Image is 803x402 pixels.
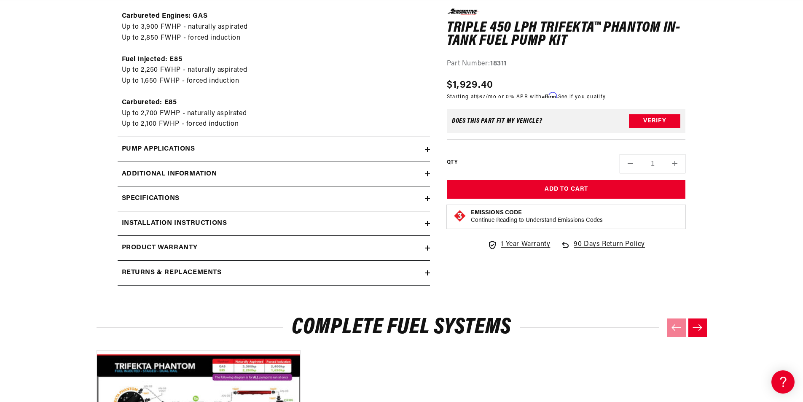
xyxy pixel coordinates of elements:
[8,173,160,186] a: Brushless Fuel Pumps
[447,180,686,199] button: Add to Cart
[688,318,707,337] button: Next slide
[118,186,430,211] summary: Specifications
[122,99,177,106] strong: Carbureted: E85
[447,78,494,93] span: $1,929.40
[8,226,160,240] button: Contact Us
[116,243,162,251] a: POWERED BY ENCHANT
[118,211,430,236] summary: Installation Instructions
[8,59,160,67] div: General
[122,13,208,19] strong: Carbureted Engines: GAS
[447,58,686,69] div: Part Number:
[490,60,507,67] strong: 18311
[122,267,222,278] h2: Returns & replacements
[476,94,486,100] span: $67
[487,239,550,250] a: 1 Year Warranty
[501,239,550,250] span: 1 Year Warranty
[471,210,522,216] strong: Emissions Code
[8,133,160,146] a: Carbureted Regulators
[558,94,606,100] a: See if you qualify - Learn more about Affirm Financing (opens in modal)
[118,236,430,260] summary: Product warranty
[447,21,686,48] h1: Triple 450 LPH Trifekta™ Phantom In-Tank Fuel Pump Kit
[8,146,160,159] a: EFI Fuel Pumps
[667,318,686,337] button: Previous slide
[471,209,603,224] button: Emissions CodeContinue Reading to Understand Emissions Codes
[452,118,542,124] div: Does This part fit My vehicle?
[122,218,227,229] h2: Installation Instructions
[8,72,160,85] a: Getting Started
[560,239,645,259] a: 90 Days Return Policy
[453,209,467,223] img: Emissions code
[8,159,160,172] a: 340 Stealth Fuel Pumps
[629,114,680,128] button: Verify
[118,162,430,186] summary: Additional information
[122,144,195,155] h2: Pump Applications
[471,217,603,224] p: Continue Reading to Understand Emissions Codes
[542,92,557,99] span: Affirm
[8,107,160,120] a: EFI Regulators
[122,243,198,254] h2: Product warranty
[118,137,430,162] summary: Pump Applications
[122,193,180,204] h2: Specifications
[122,169,217,180] h2: Additional information
[447,93,606,101] p: Starting at /mo or 0% APR with .
[447,159,457,166] label: QTY
[574,239,645,259] span: 90 Days Return Policy
[122,56,183,63] strong: Fuel Injected: E85
[8,93,160,101] div: Frequently Asked Questions
[118,261,430,285] summary: Returns & replacements
[8,120,160,133] a: Carbureted Fuel Pumps
[97,318,707,337] h2: Complete Fuel Systems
